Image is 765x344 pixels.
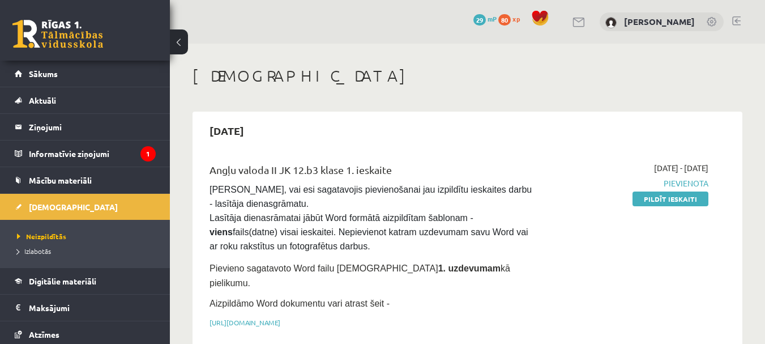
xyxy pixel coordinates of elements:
i: 1 [140,146,156,162]
a: [URL][DOMAIN_NAME] [210,318,280,327]
span: Pievienota [553,177,708,189]
span: Aizpildāmo Word dokumentu vari atrast šeit - [210,299,390,308]
a: 29 mP [473,14,497,23]
a: Informatīvie ziņojumi1 [15,141,156,167]
a: Digitālie materiāli [15,268,156,294]
span: [DATE] - [DATE] [654,162,708,174]
strong: viens [210,227,233,237]
span: Mācību materiāli [29,175,92,185]
a: Maksājumi [15,295,156,321]
span: xp [512,14,520,23]
span: Sākums [29,69,58,79]
legend: Maksājumi [29,295,156,321]
span: Atzīmes [29,329,59,339]
legend: Ziņojumi [29,114,156,140]
a: [DEMOGRAPHIC_DATA] [15,194,156,220]
h1: [DEMOGRAPHIC_DATA] [193,66,742,86]
h2: [DATE] [198,117,255,144]
strong: 1. uzdevumam [438,264,501,273]
span: 80 [498,14,511,26]
a: Neizpildītās [17,231,159,241]
legend: Informatīvie ziņojumi [29,141,156,167]
a: Rīgas 1. Tālmācības vidusskola [12,20,103,48]
span: Pievieno sagatavoto Word failu [DEMOGRAPHIC_DATA] kā pielikumu. [210,264,510,288]
a: Ziņojumi [15,114,156,140]
span: [PERSON_NAME], vai esi sagatavojis pievienošanai jau izpildītu ieskaites darbu - lasītāja dienasg... [210,185,535,251]
a: [PERSON_NAME] [624,16,695,27]
a: Aktuāli [15,87,156,113]
a: Mācību materiāli [15,167,156,193]
span: Digitālie materiāli [29,276,96,286]
span: Neizpildītās [17,232,66,241]
span: Izlabotās [17,247,51,256]
a: Pildīt ieskaiti [632,192,708,206]
div: Angļu valoda II JK 12.b3 klase 1. ieskaite [210,162,536,183]
span: [DEMOGRAPHIC_DATA] [29,202,118,212]
a: 80 xp [498,14,525,23]
img: Anna Gabriela Vaivode [605,17,617,28]
a: Sākums [15,61,156,87]
span: 29 [473,14,486,26]
span: Aktuāli [29,95,56,105]
span: mP [488,14,497,23]
a: Izlabotās [17,246,159,256]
